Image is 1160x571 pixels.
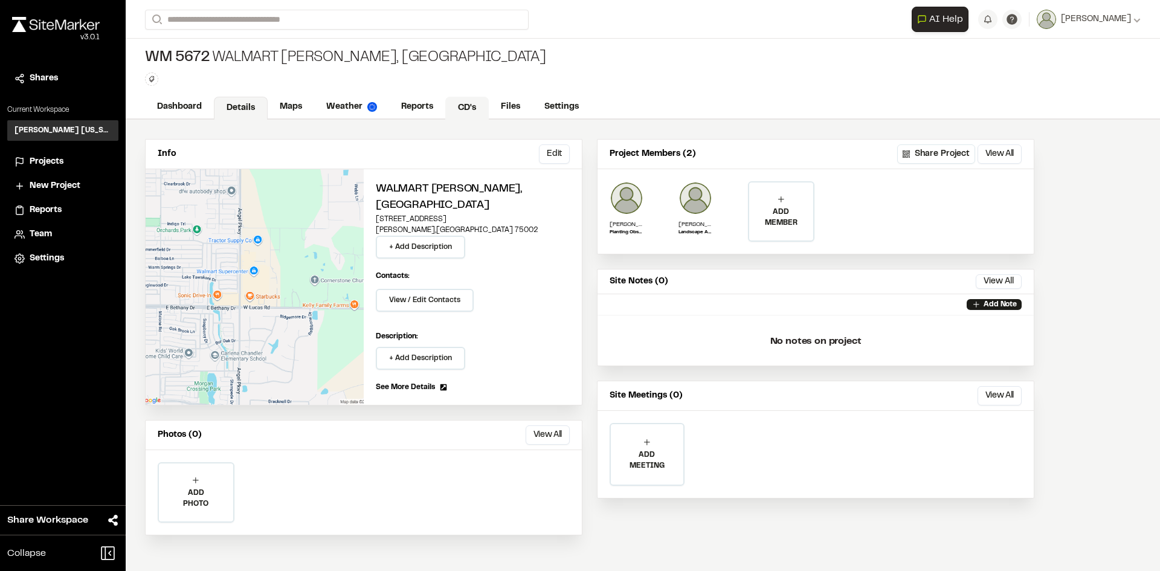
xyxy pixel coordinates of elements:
[1037,10,1056,29] img: User
[14,125,111,136] h3: [PERSON_NAME] [US_STATE]
[978,386,1022,405] button: View All
[376,271,410,282] p: Contacts:
[158,147,176,161] p: Info
[389,95,445,118] a: Reports
[532,95,591,118] a: Settings
[912,7,973,32] div: Open AI Assistant
[14,228,111,241] a: Team
[489,95,532,118] a: Files
[376,181,570,214] h2: Walmart [PERSON_NAME], [GEOGRAPHIC_DATA]
[12,17,100,32] img: rebrand.png
[376,289,474,312] button: View / Edit Contacts
[14,72,111,85] a: Shares
[7,105,118,115] p: Current Workspace
[610,229,643,236] p: Planting Observation and Landscape Island Inspection
[610,147,696,161] p: Project Members (2)
[929,12,963,27] span: AI Help
[539,144,570,164] button: Edit
[1037,10,1141,29] button: [PERSON_NAME]
[145,73,158,86] button: Edit Tags
[978,144,1022,164] button: View All
[14,204,111,217] a: Reports
[984,299,1017,310] p: Add Note
[30,179,80,193] span: New Project
[14,252,111,265] a: Settings
[376,214,570,225] p: [STREET_ADDRESS]
[610,389,683,402] p: Site Meetings (0)
[376,236,465,259] button: + Add Description
[912,7,968,32] button: Open AI Assistant
[30,228,52,241] span: Team
[607,322,1024,361] p: No notes on project
[976,274,1022,289] button: View All
[7,513,88,527] span: Share Workspace
[145,10,167,30] button: Search
[376,382,435,393] span: See More Details
[30,72,58,85] span: Shares
[30,204,62,217] span: Reports
[145,48,546,68] div: Walmart [PERSON_NAME], [GEOGRAPHIC_DATA]
[1061,13,1131,26] span: [PERSON_NAME]
[158,428,202,442] p: Photos (0)
[14,179,111,193] a: New Project
[611,450,683,471] p: ADD MEETING
[145,48,210,68] span: WM 5672
[445,97,489,120] a: CD's
[526,425,570,445] button: View All
[376,331,570,342] p: Description:
[678,181,712,215] img: Paitlyn Anderton
[145,95,214,118] a: Dashboard
[610,181,643,215] img: Brandon Mckinney
[159,488,233,509] p: ADD PHOTO
[30,252,64,265] span: Settings
[367,102,377,112] img: precipai.png
[7,546,46,561] span: Collapse
[376,347,465,370] button: + Add Description
[214,97,268,120] a: Details
[897,144,975,164] button: Share Project
[610,275,668,288] p: Site Notes (0)
[314,95,389,118] a: Weather
[610,220,643,229] p: [PERSON_NAME]
[376,225,570,236] p: [PERSON_NAME] , [GEOGRAPHIC_DATA] 75002
[678,220,712,229] p: [PERSON_NAME]
[268,95,314,118] a: Maps
[14,155,111,169] a: Projects
[30,155,63,169] span: Projects
[678,229,712,236] p: Landscape Analyst
[12,32,100,43] div: Oh geez...please don't...
[749,207,813,228] p: ADD MEMBER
